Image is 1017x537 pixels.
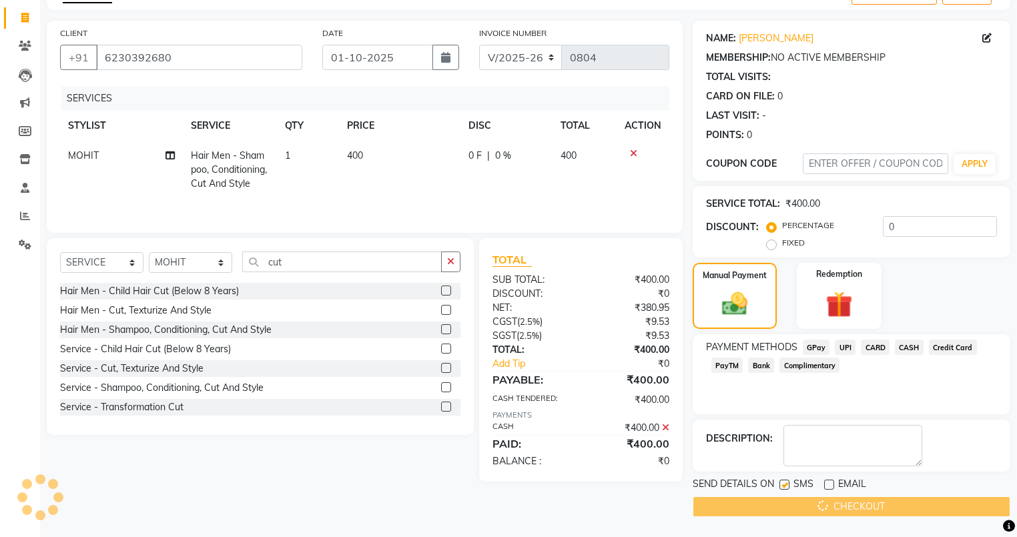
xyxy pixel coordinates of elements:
[782,237,805,249] label: FIXED
[785,197,820,211] div: ₹400.00
[706,51,997,65] div: NO ACTIVE MEMBERSHIP
[482,357,597,371] a: Add Tip
[482,315,581,329] div: ( )
[779,358,839,373] span: Complimentary
[581,329,679,343] div: ₹9.53
[581,393,679,407] div: ₹400.00
[777,89,783,103] div: 0
[714,290,755,319] img: _cash.svg
[482,273,581,287] div: SUB TOTAL:
[817,288,861,322] img: _gift.svg
[482,343,581,357] div: TOTAL:
[479,27,547,39] label: INVOICE NUMBER
[617,111,669,141] th: ACTION
[482,329,581,343] div: ( )
[706,197,780,211] div: SERVICE TOTAL:
[482,372,581,388] div: PAYABLE:
[581,343,679,357] div: ₹400.00
[954,154,996,174] button: APPLY
[803,153,948,174] input: ENTER OFFER / COUPON CODE
[581,287,679,301] div: ₹0
[706,432,773,446] div: DESCRIPTION:
[482,436,581,452] div: PAID:
[706,31,736,45] div: NAME:
[895,340,924,355] span: CASH
[60,362,204,376] div: Service - Cut, Texturize And Style
[482,393,581,407] div: CASH TENDERED:
[60,284,239,298] div: Hair Men - Child Hair Cut (Below 8 Years)
[60,342,231,356] div: Service - Child Hair Cut (Below 8 Years)
[597,357,679,371] div: ₹0
[747,128,752,142] div: 0
[703,270,767,282] label: Manual Payment
[706,220,759,234] div: DISCOUNT:
[487,149,490,163] span: |
[242,251,442,272] input: Search or Scan
[693,477,774,494] span: SEND DETAILS ON
[495,149,511,163] span: 0 %
[706,128,744,142] div: POINTS:
[838,477,866,494] span: EMAIL
[803,340,830,355] span: GPay
[482,287,581,301] div: DISCOUNT:
[793,477,813,494] span: SMS
[816,268,862,280] label: Redemption
[322,27,343,39] label: DATE
[468,149,482,163] span: 0 F
[60,45,97,70] button: +91
[835,340,856,355] span: UPI
[561,149,577,161] span: 400
[520,316,540,327] span: 2.5%
[60,304,212,318] div: Hair Men - Cut, Texturize And Style
[553,111,617,141] th: TOTAL
[482,421,581,435] div: CASH
[739,31,813,45] a: [PERSON_NAME]
[60,400,184,414] div: Service - Transformation Cut
[581,436,679,452] div: ₹400.00
[706,89,775,103] div: CARD ON FILE:
[748,358,774,373] span: Bank
[347,149,363,161] span: 400
[581,301,679,315] div: ₹380.95
[60,323,272,337] div: Hair Men - Shampoo, Conditioning, Cut And Style
[581,421,679,435] div: ₹400.00
[492,330,517,342] span: SGST
[492,253,532,267] span: TOTAL
[706,51,771,65] div: MEMBERSHIP:
[460,111,553,141] th: DISC
[183,111,277,141] th: SERVICE
[706,340,797,354] span: PAYMENT METHODS
[482,301,581,315] div: NET:
[492,316,517,328] span: CGST
[60,381,264,395] div: Service - Shampoo, Conditioning, Cut And Style
[492,410,669,421] div: PAYMENTS
[277,111,339,141] th: QTY
[929,340,977,355] span: Credit Card
[285,149,290,161] span: 1
[706,109,759,123] div: LAST VISIT:
[96,45,302,70] input: SEARCH BY NAME/MOBILE/EMAIL/CODE
[706,70,771,84] div: TOTAL VISITS:
[482,454,581,468] div: BALANCE :
[519,330,539,341] span: 2.5%
[581,273,679,287] div: ₹400.00
[762,109,766,123] div: -
[581,315,679,329] div: ₹9.53
[706,157,803,171] div: COUPON CODE
[581,454,679,468] div: ₹0
[711,358,743,373] span: PayTM
[60,111,183,141] th: STYLIST
[61,86,679,111] div: SERVICES
[191,149,267,189] span: Hair Men - Shampoo, Conditioning, Cut And Style
[782,219,834,231] label: PERCENTAGE
[861,340,890,355] span: CARD
[339,111,460,141] th: PRICE
[581,372,679,388] div: ₹400.00
[60,27,87,39] label: CLIENT
[68,149,99,161] span: MOHIT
